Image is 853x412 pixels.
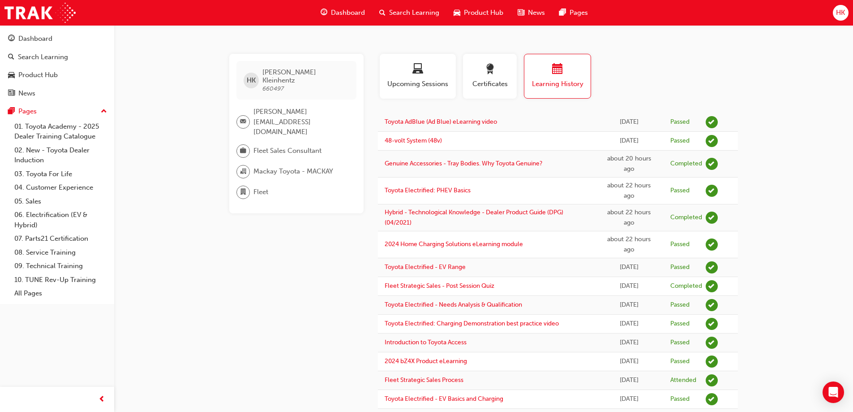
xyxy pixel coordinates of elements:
span: search-icon [8,53,14,61]
div: Passed [670,320,690,328]
button: Certificates [463,54,517,99]
a: Product Hub [4,67,111,83]
span: learningRecordVerb_PASS-icon [706,318,718,330]
div: News [18,88,35,99]
div: Completed [670,282,702,291]
span: Search Learning [389,8,439,18]
span: learningRecordVerb_PASS-icon [706,337,718,349]
a: 06. Electrification (EV & Hybrid) [11,208,111,232]
span: laptop-icon [412,64,423,76]
a: Introduction to Toyota Access [385,338,467,346]
div: Product Hub [18,70,58,80]
span: learningRecordVerb_COMPLETE-icon [706,212,718,224]
a: 2024 Home Charging Solutions eLearning module [385,240,523,248]
span: Fleet Sales Consultant [253,146,321,156]
div: Fri Sep 19 2025 15:25:31 GMT+1000 (Australian Eastern Standard Time) [601,281,657,291]
a: pages-iconPages [552,4,595,22]
button: Pages [4,103,111,120]
div: Completed [670,213,702,222]
span: learningRecordVerb_PASS-icon [706,393,718,405]
span: search-icon [379,7,386,18]
a: 02. New - Toyota Dealer Induction [11,143,111,167]
span: 660497 [262,85,284,92]
span: learningRecordVerb_COMPLETE-icon [706,158,718,170]
span: learningRecordVerb_PASS-icon [706,299,718,311]
a: car-iconProduct Hub [446,4,510,22]
a: 48-volt System (48v) [385,137,442,144]
span: learningRecordVerb_PASS-icon [706,116,718,128]
a: 05. Sales [11,195,111,208]
div: Fri Sep 19 2025 08:36:33 GMT+1000 (Australian Eastern Standard Time) [601,300,657,310]
span: news-icon [518,7,524,18]
a: 03. Toyota For Life [11,167,111,181]
div: Thu Sep 25 2025 09:34:14 GMT+1000 (Australian Eastern Standard Time) [601,117,657,127]
span: Product Hub [464,8,503,18]
span: learningRecordVerb_ATTEND-icon [706,374,718,386]
span: Pages [570,8,588,18]
span: Certificates [470,79,510,89]
span: Dashboard [331,8,365,18]
a: All Pages [11,286,111,300]
div: Passed [670,301,690,309]
button: Learning History [524,54,591,99]
div: Passed [670,395,690,403]
span: up-icon [101,106,107,117]
span: calendar-icon [552,64,563,76]
a: 01. Toyota Academy - 2025 Dealer Training Catalogue [11,120,111,143]
span: HK [836,8,845,18]
span: pages-icon [8,108,15,116]
div: Fri Sep 19 2025 16:04:32 GMT+1000 (Australian Eastern Standard Time) [601,262,657,273]
div: Fri Sep 12 2025 08:14:24 GMT+1000 (Australian Eastern Standard Time) [601,394,657,404]
span: learningRecordVerb_PASS-icon [706,356,718,368]
span: Upcoming Sessions [386,79,449,89]
a: Genuine Accessories - Tray Bodies. Why Toyota Genuine? [385,160,543,167]
span: department-icon [240,186,246,198]
div: Fri Sep 19 2025 08:25:12 GMT+1000 (Australian Eastern Standard Time) [601,319,657,329]
div: Open Intercom Messenger [823,382,844,403]
span: learningRecordVerb_PASS-icon [706,261,718,273]
div: Dashboard [18,34,52,44]
div: Attended [670,376,696,385]
span: News [528,8,545,18]
a: Toyota Electrified - EV Basics and Charging [385,395,503,403]
span: briefcase-icon [240,145,246,157]
span: guage-icon [8,35,15,43]
div: Passed [670,338,690,347]
a: news-iconNews [510,4,552,22]
a: Fleet Strategic Sales - Post Session Quiz [385,282,494,290]
span: award-icon [484,64,495,76]
button: Upcoming Sessions [380,54,456,99]
div: Completed [670,160,702,168]
div: Thu Sep 18 2025 11:00:00 GMT+1000 (Australian Eastern Standard Time) [601,375,657,386]
a: Toyota AdBlue (Ad Blue) eLearning video [385,118,497,126]
span: [PERSON_NAME] Kleinhentz [262,68,349,84]
div: Wed Sep 24 2025 13:12:12 GMT+1000 (Australian Eastern Standard Time) [601,234,657,255]
a: 07. Parts21 Certification [11,232,111,246]
a: Toyota Electrified: Charging Demonstration best practice video [385,320,559,327]
a: 08. Service Training [11,246,111,260]
span: learningRecordVerb_COMPLETE-icon [706,280,718,292]
span: guage-icon [321,7,327,18]
div: Passed [670,137,690,145]
button: HK [833,5,849,21]
span: email-icon [240,116,246,128]
a: Toyota Electrified - EV Range [385,263,466,271]
span: learningRecordVerb_PASS-icon [706,135,718,147]
div: Passed [670,118,690,126]
a: Dashboard [4,30,111,47]
div: Fri Sep 19 2025 08:09:19 GMT+1000 (Australian Eastern Standard Time) [601,338,657,348]
div: Passed [670,357,690,366]
a: 09. Technical Training [11,259,111,273]
button: DashboardSearch LearningProduct HubNews [4,29,111,103]
a: guage-iconDashboard [313,4,372,22]
span: Mackay Toyota - MACKAY [253,166,333,177]
a: search-iconSearch Learning [372,4,446,22]
img: Trak [4,3,76,23]
div: Pages [18,106,37,117]
span: HK [247,75,256,86]
a: Toyota Electrified - Needs Analysis & Qualification [385,301,522,308]
a: Toyota Electrified: PHEV Basics [385,186,471,194]
div: Wed Sep 24 2025 15:20:14 GMT+1000 (Australian Eastern Standard Time) [601,154,657,174]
